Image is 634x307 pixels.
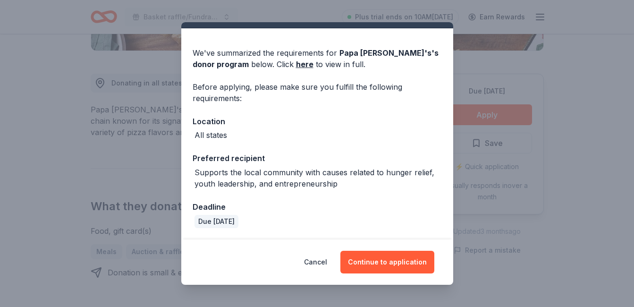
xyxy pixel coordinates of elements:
[304,251,327,273] button: Cancel
[340,251,434,273] button: Continue to application
[193,47,442,70] div: We've summarized the requirements for below. Click to view in full.
[194,215,238,228] div: Due [DATE]
[193,152,442,164] div: Preferred recipient
[296,59,313,70] a: here
[193,115,442,128] div: Location
[193,201,442,213] div: Deadline
[193,81,442,104] div: Before applying, please make sure you fulfill the following requirements:
[194,129,227,141] div: All states
[194,167,442,189] div: Supports the local community with causes related to hunger relief, youth leadership, and entrepre...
